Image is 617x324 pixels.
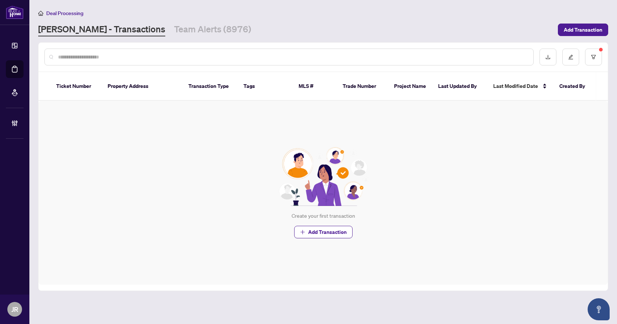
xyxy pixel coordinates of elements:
[585,49,602,65] button: filter
[308,226,347,238] span: Add Transaction
[588,298,610,320] button: Open asap
[493,82,538,90] span: Last Modified Date
[432,72,487,101] th: Last Updated By
[174,23,251,36] a: Team Alerts (8976)
[11,304,18,314] span: JR
[238,72,293,101] th: Tags
[293,72,337,101] th: MLS #
[292,212,355,220] div: Create your first transaction
[183,72,238,101] th: Transaction Type
[50,72,102,101] th: Ticket Number
[545,54,551,60] span: download
[591,54,596,60] span: filter
[562,49,579,65] button: edit
[46,10,83,17] span: Deal Processing
[558,24,608,36] button: Add Transaction
[38,11,43,16] span: home
[294,226,353,238] button: Add Transaction
[568,54,573,60] span: edit
[540,49,556,65] button: download
[388,72,432,101] th: Project Name
[276,147,371,206] img: Null State Icon
[553,72,598,101] th: Created By
[487,72,553,101] th: Last Modified Date
[102,72,183,101] th: Property Address
[38,23,165,36] a: [PERSON_NAME] - Transactions
[300,229,305,235] span: plus
[564,24,602,36] span: Add Transaction
[337,72,388,101] th: Trade Number
[6,6,24,19] img: logo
